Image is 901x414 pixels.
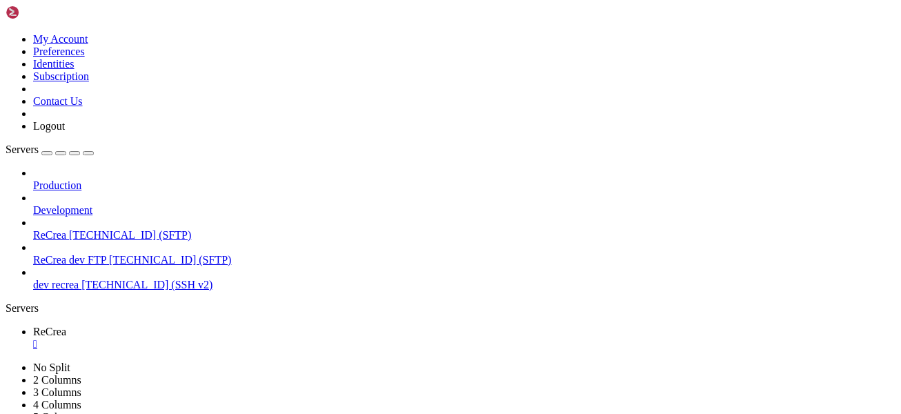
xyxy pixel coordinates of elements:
[6,144,94,155] a: Servers
[33,326,895,351] a: ReCrea
[33,58,75,70] a: Identities
[33,70,89,82] a: Subscription
[33,279,79,290] span: dev recrea
[33,179,81,191] span: Production
[6,144,39,155] span: Servers
[33,326,66,337] span: ReCrea
[33,217,895,241] li: ReCrea [TECHNICAL_ID] (SFTP)
[81,279,212,290] span: [TECHNICAL_ID] (SSH v2)
[33,33,88,45] a: My Account
[33,229,66,241] span: ReCrea
[33,204,92,216] span: Development
[33,229,895,241] a: ReCrea [TECHNICAL_ID] (SFTP)
[33,241,895,266] li: ReCrea dev FTP [TECHNICAL_ID] (SFTP)
[33,95,83,107] a: Contact Us
[33,254,106,266] span: ReCrea dev FTP
[109,254,231,266] span: [TECHNICAL_ID] (SFTP)
[33,362,70,373] a: No Split
[33,179,895,192] a: Production
[69,229,191,241] span: [TECHNICAL_ID] (SFTP)
[6,6,85,19] img: Shellngn
[33,374,81,386] a: 2 Columns
[33,204,895,217] a: Development
[33,266,895,291] li: dev recrea [TECHNICAL_ID] (SSH v2)
[33,399,81,411] a: 4 Columns
[33,120,65,132] a: Logout
[33,279,895,291] a: dev recrea [TECHNICAL_ID] (SSH v2)
[33,338,895,351] a: 
[33,254,895,266] a: ReCrea dev FTP [TECHNICAL_ID] (SFTP)
[33,386,81,398] a: 3 Columns
[33,192,895,217] li: Development
[33,167,895,192] li: Production
[6,302,895,315] div: Servers
[33,46,85,57] a: Preferences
